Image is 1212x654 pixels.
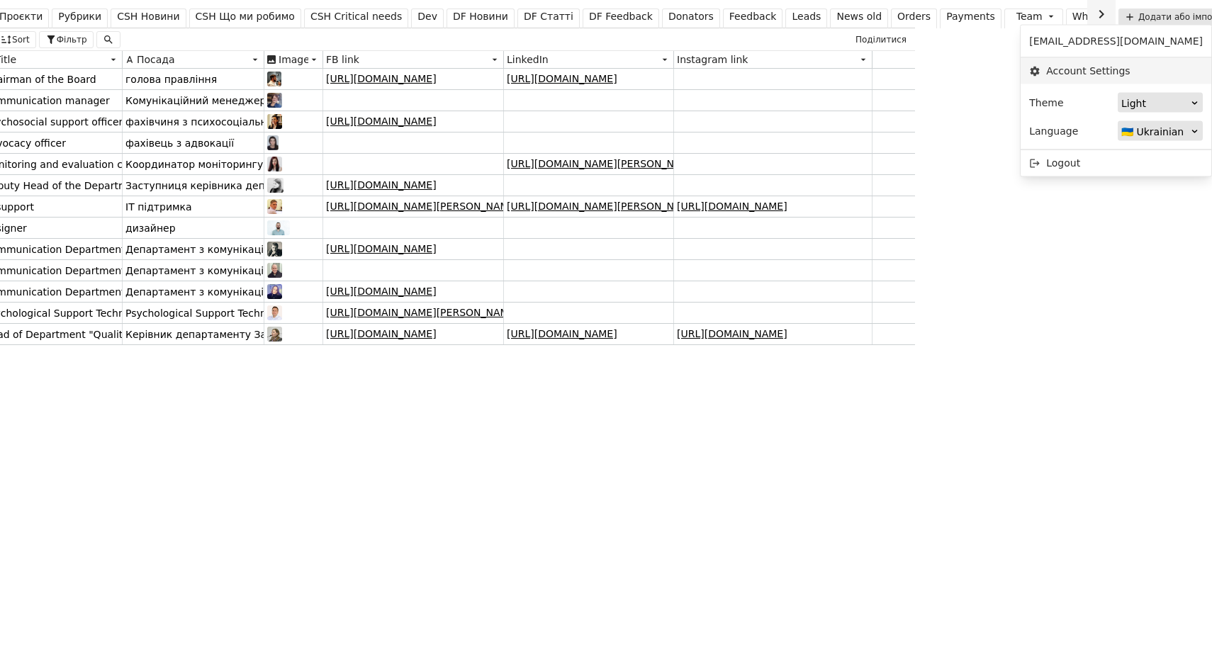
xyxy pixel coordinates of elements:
img: 1649672021223-Ihor.webp [267,242,282,256]
span: [URL][DOMAIN_NAME] [326,327,437,342]
span: Департамент з комунікацій. Експерт з відеовироництва. [125,239,423,259]
a: CSH Що ми робимо [189,9,301,28]
span: Посада [137,54,175,65]
button: Поділитися [850,31,912,48]
a: Payments [940,9,1001,28]
div: Рубрики [58,9,101,24]
a: DF Статті [517,9,580,28]
a: DF Новини [447,9,515,28]
span: Psychological Support Technologies Specialist [125,303,352,323]
span: фахівець з адвокації [125,133,234,153]
div: Feedback [729,9,777,24]
div: 🇺🇦 Ukrainian [1121,122,1190,142]
div: Team [1016,9,1043,24]
img: 1755872135582-IMG_3989.jpeg [267,72,281,86]
img: 1649672165735-Karina2.webp [267,284,282,299]
span: [URL][DOMAIN_NAME] [326,242,437,256]
div: CSH Що ми робимо [196,9,295,24]
span: [URL][DOMAIN_NAME] [507,72,617,86]
a: CSH Новини [111,9,186,28]
span: [URL][DOMAIN_NAME] [326,284,437,299]
div: CSH Critical needs [310,9,402,24]
a: DF Feedback [583,9,659,28]
span: FB link [326,54,359,65]
a: Team [1004,9,1063,28]
span: Департамент з комунікації [125,261,266,281]
a: Orders [891,9,937,28]
a: Рубрики [52,9,108,28]
span: [URL][DOMAIN_NAME] [326,72,437,86]
div: CSH Новини [117,9,179,24]
a: Donators [662,9,720,28]
span: Image [279,54,308,65]
img: 1677158907061-photo-TE.jpg [267,220,290,235]
div: Light [1121,94,1190,113]
a: What we do [1066,9,1138,28]
span: [URL][DOMAIN_NAME][PERSON_NAME] [507,199,700,214]
span: [EMAIL_ADDRESS][DOMAIN_NAME] [1029,34,1203,49]
img: 1649672124061-Mike.webp [267,263,282,278]
img: 1649672487260-RomanS.webp [267,199,282,214]
span: [URL][DOMAIN_NAME] [326,114,437,129]
img: 1653206824593-Mykola_Stravnyak.webp [267,305,282,320]
img: 1649671819858-Marta.webp [267,327,282,342]
img: 1755872762285-WhatsApp_Image_2025-08-22_at_17.21.57.jpeg [267,135,279,150]
span: LinkedIn [507,54,549,65]
div: DF Новини [453,9,508,24]
span: фахівчиня з психосоціальної підтримки [125,112,334,132]
a: CSH Critical needs [304,9,408,28]
a: News old [830,9,888,28]
span: голова правління [125,69,217,89]
span: Координатор моніторингу та оцінки [125,154,316,174]
span: [URL][DOMAIN_NAME] [507,327,617,342]
div: Theme [1029,93,1063,113]
span: [URL][DOMAIN_NAME] [677,199,787,214]
button: Фільтр [39,31,94,48]
div: DF Статті [524,9,573,24]
span: дизайнер [125,218,176,238]
img: 1751182016868-WhatsApp_Image_2025-06-25_at_19.58.23.jpeg [267,178,284,193]
div: Language [1029,121,1078,141]
span: Керівник департаменту Забезпечення якості послуг з ПЗПСП [125,325,449,344]
div: What we do [1072,9,1131,24]
span: Департамент з комунікації [125,282,266,302]
div: Orders [897,9,931,24]
img: 1653394850719-Kateryna.webp [267,114,282,129]
span: Instagram link [677,54,748,65]
span: ІТ підтримка [125,197,192,217]
span: [URL][DOMAIN_NAME] [326,178,437,193]
span: [URL][DOMAIN_NAME][PERSON_NAME][DOMAIN_NAME] [326,305,602,320]
div: DF Feedback [589,9,653,24]
span: [URL][DOMAIN_NAME][PERSON_NAME] [507,157,700,171]
span: Фільтр [57,33,87,46]
span: [URL][DOMAIN_NAME] [677,327,787,342]
div: News old [836,9,882,24]
a: Account Settings [1021,58,1211,84]
a: Feedback [723,9,783,28]
div: Donators [668,9,714,24]
span: Sort [12,33,30,46]
a: Leads [785,9,827,28]
img: 1755868031771-1744619191791.jpeg [267,157,282,171]
div: Dev [417,9,437,24]
img: 1719059163700-iskovych.webp [267,93,282,108]
div: Logout [1021,150,1211,176]
div: Leads [792,9,821,24]
span: Заступниця керівника департаменту "Забезпечення якості послуг з ПЗПСП" [125,176,527,196]
a: Dev [411,9,444,28]
span: Комунікаційний менеджер [125,91,266,111]
div: Payments [946,9,995,24]
span: [URL][DOMAIN_NAME][PERSON_NAME][DOMAIN_NAME] [326,199,602,214]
